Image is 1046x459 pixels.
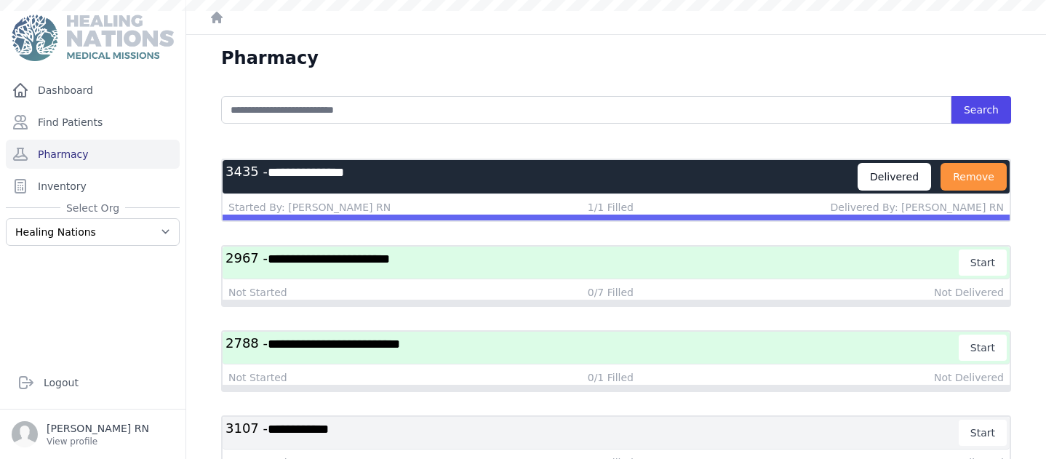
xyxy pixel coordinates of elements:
h3: 3107 - [225,420,959,446]
button: Search [951,96,1011,124]
a: Dashboard [6,76,180,105]
div: 1/1 Filled [588,200,634,215]
div: 0/7 Filled [588,285,634,300]
button: Start [959,335,1007,361]
p: [PERSON_NAME] RN [47,421,149,436]
div: Not Started [228,370,287,385]
div: 0/1 Filled [588,370,634,385]
a: [PERSON_NAME] RN View profile [12,421,174,447]
div: Delivered [858,163,931,191]
div: Started By: [PERSON_NAME] RN [228,200,391,215]
button: Start [959,250,1007,276]
p: View profile [47,436,149,447]
a: Pharmacy [6,140,180,169]
span: Select Org [60,201,125,215]
a: Inventory [6,172,180,201]
div: Not Delivered [934,285,1004,300]
button: Remove [941,163,1007,191]
button: Start [959,420,1007,446]
div: Delivered By: [PERSON_NAME] RN [831,200,1004,215]
a: Find Patients [6,108,180,137]
h3: 2967 - [225,250,959,276]
h3: 3435 - [225,163,858,191]
a: Logout [12,368,174,397]
h3: 2788 - [225,335,959,361]
h1: Pharmacy [221,47,319,70]
div: Not Started [228,285,287,300]
div: Not Delivered [934,370,1004,385]
img: Medical Missions EMR [12,15,173,61]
